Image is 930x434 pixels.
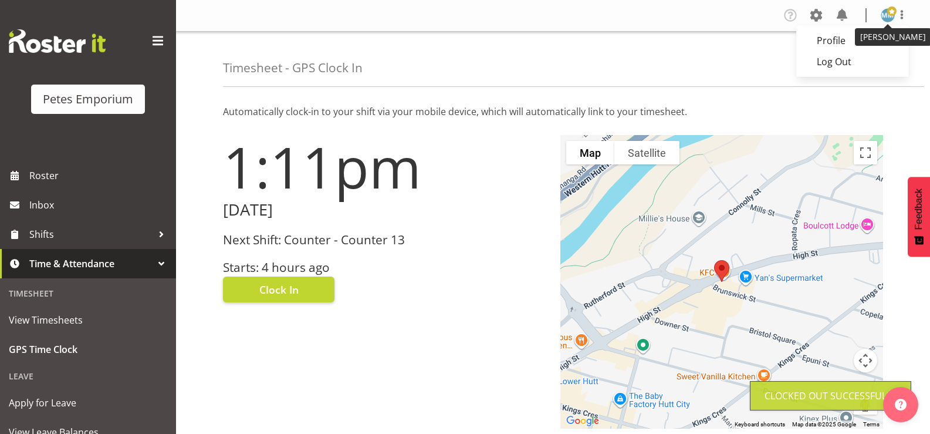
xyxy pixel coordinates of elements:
div: Leave [3,364,173,388]
button: Show street map [566,141,614,164]
img: help-xxl-2.png [895,399,907,411]
img: Google [563,413,602,429]
span: GPS Time Clock [9,341,167,358]
button: Feedback - Show survey [908,177,930,257]
span: Inbox [29,196,170,214]
button: Show satellite imagery [614,141,679,164]
button: Clock In [223,277,334,302]
button: Keyboard shortcuts [735,420,785,429]
img: Rosterit website logo [9,29,106,53]
span: View Timesheets [9,311,167,329]
span: Map data ©2025 Google [792,421,856,428]
h2: [DATE] [223,201,546,219]
a: Log Out [796,51,909,72]
a: View Timesheets [3,305,173,335]
span: Shifts [29,226,153,243]
a: Open this area in Google Maps (opens a new window) [563,413,602,429]
img: mandy-mosley3858.jpg [881,8,895,22]
span: Apply for Leave [9,394,167,412]
button: Toggle fullscreen view [854,141,877,164]
a: Apply for Leave [3,388,173,418]
div: Clocked out Successfully [765,389,897,403]
h3: Next Shift: Counter - Counter 13 [223,233,546,247]
h1: 1:11pm [223,135,546,199]
div: Timesheet [3,281,173,305]
span: Roster [29,167,170,184]
span: Clock In [259,282,299,297]
p: Automatically clock-in to your shift via your mobile device, which will automatically link to you... [223,105,883,119]
span: Time & Attendance [29,255,153,272]
a: Profile [796,30,909,51]
span: Feedback [914,189,924,230]
h3: Starts: 4 hours ago [223,261,546,274]
a: Terms (opens in new tab) [863,421,880,428]
div: Petes Emporium [43,90,133,108]
h4: Timesheet - GPS Clock In [223,61,363,75]
a: GPS Time Clock [3,335,173,364]
button: Map camera controls [854,349,877,372]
